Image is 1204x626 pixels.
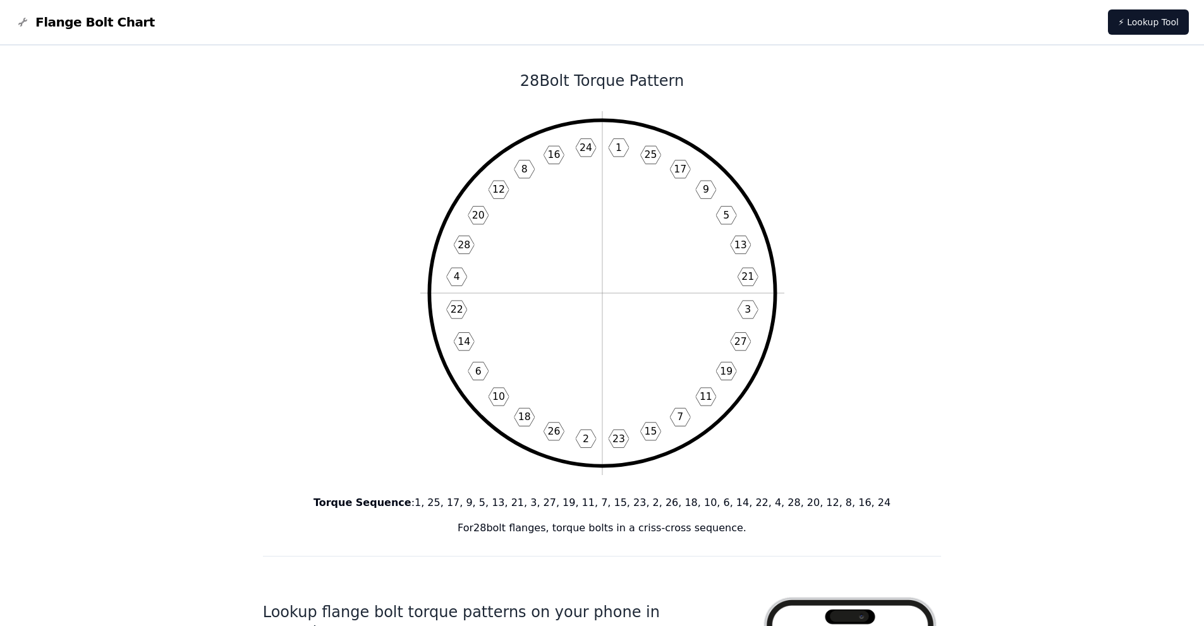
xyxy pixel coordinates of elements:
p: For 28 bolt flanges, torque bolts in a criss-cross sequence. [263,521,942,536]
text: 28 [458,239,470,251]
text: 8 [521,163,527,175]
text: 6 [475,365,481,377]
img: Flange Bolt Chart Logo [15,15,30,30]
text: 27 [734,335,746,347]
h1: 28 Bolt Torque Pattern [263,71,942,91]
text: 1 [615,141,621,153]
text: 22 [450,303,463,315]
text: 18 [518,411,530,423]
text: 23 [612,433,624,445]
text: 2 [583,433,589,445]
text: 15 [644,425,657,437]
text: 21 [741,270,754,282]
a: ⚡ Lookup Tool [1108,9,1189,35]
p: : 1, 25, 17, 9, 5, 13, 21, 3, 27, 19, 11, 7, 15, 23, 2, 26, 18, 10, 6, 14, 22, 4, 28, 20, 12, 8, ... [263,495,942,510]
text: 9 [702,183,708,195]
text: 14 [458,335,470,347]
text: 19 [720,365,733,377]
text: 7 [677,411,683,423]
text: 11 [699,390,712,402]
span: Flange Bolt Chart [35,13,155,31]
text: 20 [471,209,484,221]
b: Torque Sequence [313,497,411,509]
text: 26 [547,425,560,437]
text: 17 [674,163,686,175]
text: 24 [580,141,592,153]
text: 13 [734,239,746,251]
text: 4 [453,270,459,282]
text: 16 [547,148,560,160]
text: 5 [723,209,729,221]
a: Flange Bolt Chart LogoFlange Bolt Chart [15,13,155,31]
text: 12 [492,183,505,195]
text: 25 [644,148,657,160]
text: 3 [745,303,751,315]
text: 10 [492,390,505,402]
